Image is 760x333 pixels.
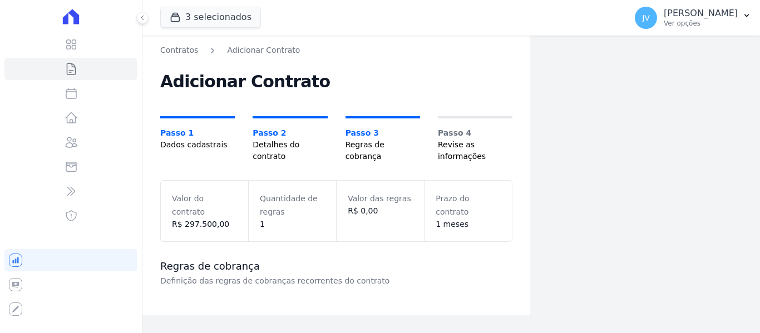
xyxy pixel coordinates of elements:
span: Passo 2 [253,127,327,139]
span: Passo 1 [160,127,235,139]
nav: Breadcrumb [160,44,512,56]
span: Passo 4 [438,127,512,139]
p: Definição das regras de cobranças recorrentes do contrato [160,275,512,286]
dd: 1 meses [436,218,501,230]
span: Detalhes do contrato [253,139,327,162]
span: Regras de cobrança [346,139,420,162]
a: Adicionar Contrato [227,44,300,56]
dt: Valor do contrato [172,192,237,218]
dd: 1 [260,218,325,230]
button: JV [PERSON_NAME] Ver opções [626,2,760,33]
a: Contratos [160,44,198,56]
span: JV [642,14,650,22]
p: [PERSON_NAME] [664,8,738,19]
p: Ver opções [664,19,738,28]
dt: Prazo do contrato [436,192,501,218]
span: Dados cadastrais [160,139,235,151]
dd: R$ 0,00 [348,205,413,217]
dt: Valor das regras [348,192,413,205]
button: 3 selecionados [160,7,261,28]
h3: Regras de cobrança [160,260,512,273]
span: Passo 3 [346,127,420,139]
dt: Quantidade de regras [260,192,325,218]
h2: Adicionar Contrato [160,74,512,90]
dd: R$ 297.500,00 [172,218,237,230]
nav: Progress [160,116,512,162]
span: Revise as informações [438,139,512,162]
